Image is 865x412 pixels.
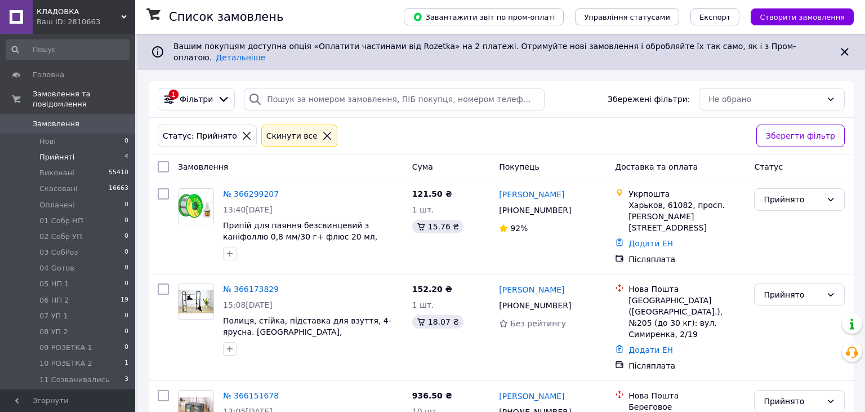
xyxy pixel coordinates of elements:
div: Не обрано [708,93,822,105]
span: 15:08[DATE] [223,300,273,309]
span: Доставка та оплата [615,162,698,171]
span: Cума [412,162,433,171]
span: 05 НП 1 [39,279,69,289]
h1: Список замовлень [169,10,283,24]
span: Виконані [39,168,74,178]
div: Укрпошта [628,188,745,200]
span: 13:40[DATE] [223,205,273,214]
span: Покупець [499,162,539,171]
a: [PERSON_NAME] [499,284,564,295]
span: КЛАДОВКА [37,7,121,17]
span: Без рейтингу [510,319,566,328]
span: 0 [124,200,128,210]
a: Створити замовлення [739,12,854,21]
span: Прийняті [39,152,74,162]
a: № 366151678 [223,391,279,400]
span: Фільтри [180,94,213,105]
span: 3 [124,375,128,385]
span: 04 Gотов [39,263,74,273]
span: 1 [124,358,128,369]
span: 19 [121,295,128,305]
div: Статус: Прийнято [160,130,239,142]
div: 15.76 ₴ [412,220,463,233]
span: Експорт [699,13,731,21]
a: № 366299207 [223,189,279,198]
a: [PERSON_NAME] [499,391,564,402]
span: 08 УП 2 [39,327,68,337]
span: 0 [124,136,128,147]
span: Замовлення [33,119,79,129]
span: 0 [124,327,128,337]
span: Нові [39,136,56,147]
span: Оплачені [39,200,75,210]
span: 92% [510,224,528,233]
div: Післяплата [628,360,745,371]
span: 0 [124,343,128,353]
span: 152.20 ₴ [412,285,452,294]
button: Завантажити звіт по пром-оплаті [404,8,564,25]
span: 09 РОЗЕТКА 1 [39,343,92,353]
span: 121.50 ₴ [412,189,452,198]
div: Прийнято [764,395,822,407]
span: [PHONE_NUMBER] [499,206,571,215]
span: 16663 [109,184,128,194]
span: 0 [124,263,128,273]
span: Головна [33,70,64,80]
div: Післяплата [628,254,745,265]
input: Пошук [6,39,130,60]
span: 0 [124,279,128,289]
span: 07 УП 1 [39,311,68,321]
span: 06 НП 2 [39,295,69,305]
span: 10 РОЗЕТКА 2 [39,358,92,369]
a: Припій для паяння безсвинцевий з каніфоллю 0,8 мм/30 г+ флюс 20 мл, Кладовка [223,221,377,252]
span: Замовлення та повідомлення [33,89,135,109]
span: Завантажити звіт по пром-оплаті [413,12,555,22]
span: 11 Созванивались [39,375,109,385]
span: 0 [124,216,128,226]
div: Прийнято [764,289,822,301]
span: 02 Cобр УП [39,232,82,242]
span: 0 [124,232,128,242]
a: № 366173829 [223,285,279,294]
img: Фото товару [179,191,213,222]
a: Фото товару [178,283,214,320]
button: Експорт [690,8,740,25]
span: [PHONE_NUMBER] [499,301,571,310]
span: Скасовані [39,184,78,194]
span: Збережені фільтри: [608,94,690,105]
button: Управління статусами [575,8,679,25]
span: Зберегти фільтр [766,130,835,142]
a: Полиця, стійка, підставка для взуття, 4-ярусна. [GEOGRAPHIC_DATA], [GEOGRAPHIC_DATA] [223,316,391,348]
span: 03 CобРоз [39,247,78,258]
span: 0 [124,311,128,321]
a: Детальніше [216,53,265,62]
div: Харьков, 61082, просп. [PERSON_NAME][STREET_ADDRESS] [628,200,745,233]
div: Прийнято [764,193,822,206]
div: Cкинути все [264,130,320,142]
div: Нова Пошта [628,390,745,401]
a: Додати ЕН [628,239,673,248]
a: Додати ЕН [628,345,673,355]
a: Фото товару [178,188,214,224]
span: 1 шт. [412,300,434,309]
span: 936.50 ₴ [412,391,452,400]
span: 55410 [109,168,128,178]
span: Управління статусами [584,13,670,21]
div: Ваш ID: 2810663 [37,17,135,27]
span: 4 [124,152,128,162]
input: Пошук за номером замовлення, ПІБ покупця, номером телефону, Email, номером накладної [244,88,544,110]
div: 18.07 ₴ [412,315,463,329]
div: Нова Пошта [628,283,745,295]
span: 0 [124,247,128,258]
button: Створити замовлення [751,8,854,25]
span: 1 шт. [412,205,434,214]
img: Фото товару [179,290,213,314]
div: [GEOGRAPHIC_DATA] ([GEOGRAPHIC_DATA].), №205 (до 30 кг): вул. Симиренка, 2/19 [628,295,745,340]
button: Зберегти фільтр [756,125,845,147]
span: Замовлення [178,162,228,171]
span: Статус [754,162,783,171]
a: [PERSON_NAME] [499,189,564,200]
span: Вашим покупцям доступна опція «Оплатити частинами від Rozetka» на 2 платежі. Отримуйте нові замов... [173,42,796,62]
